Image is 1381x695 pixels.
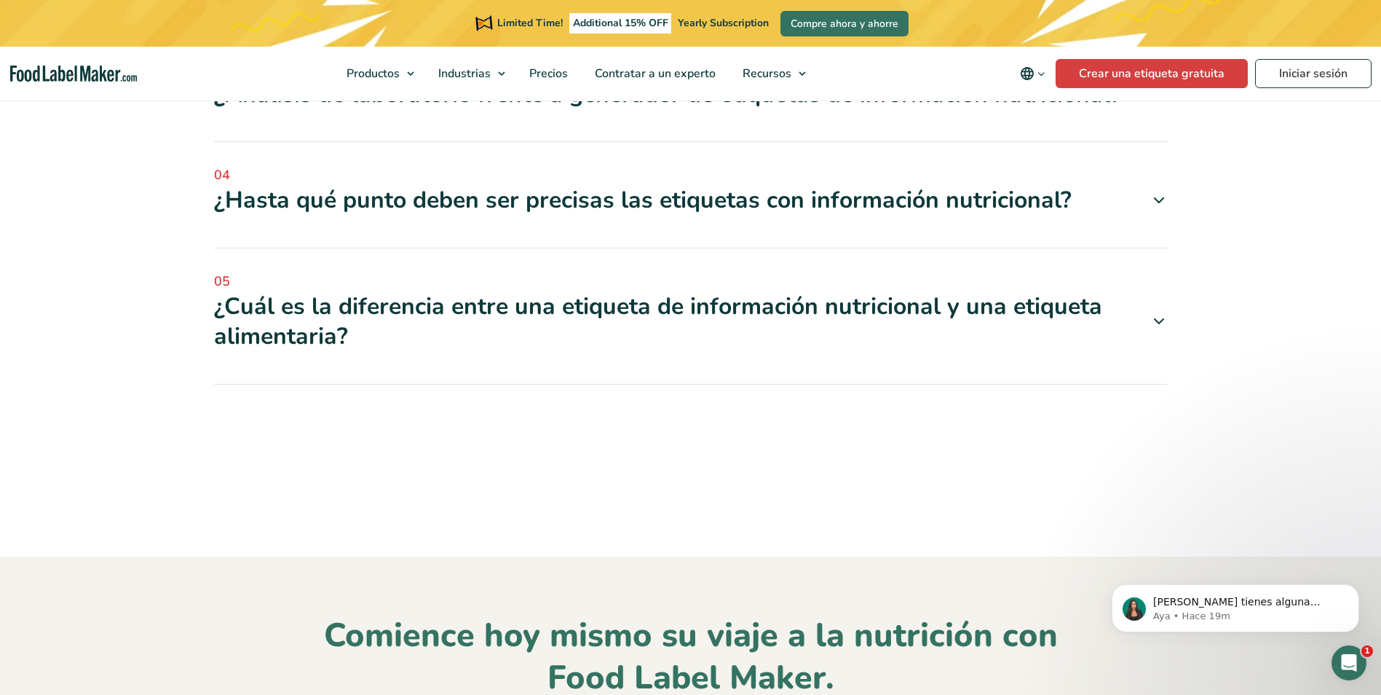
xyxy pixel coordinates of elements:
button: Change language [1010,59,1056,88]
span: Contratar a un experto [590,66,717,82]
a: Food Label Maker homepage [10,66,137,82]
a: Productos [333,47,422,101]
span: Recursos [738,66,793,82]
span: Limited Time! [497,16,563,30]
a: Compre ahora y ahorre [780,11,909,36]
a: Recursos [729,47,813,101]
div: ¿Hasta qué punto deben ser precisas las etiquetas con información nutricional? [214,185,1168,216]
a: 05 ¿Cuál es la diferencia entre una etiqueta de información nutricional y una etiqueta alimentaria? [214,272,1168,352]
span: Industrias [434,66,492,82]
a: Crear una etiqueta gratuita [1056,59,1248,88]
div: ¿Análisis de laboratorio frente a generador de etiquetas de información nutricional? [214,79,1168,110]
span: Yearly Subscription [678,16,769,30]
span: 1 [1361,645,1373,657]
iframe: Intercom notifications mensaje [1090,554,1381,656]
span: Precios [525,66,569,82]
span: 04 [214,165,1168,185]
a: Industrias [425,47,513,101]
div: ¿Cuál es la diferencia entre una etiqueta de información nutricional y una etiqueta alimentaria? [214,291,1168,352]
a: Precios [516,47,578,101]
span: Additional 15% OFF [569,13,672,34]
iframe: Intercom live chat [1331,645,1366,680]
a: 04 ¿Hasta qué punto deben ser precisas las etiquetas con información nutricional? [214,165,1168,216]
a: Iniciar sesión [1255,59,1372,88]
span: Productos [342,66,401,82]
a: Contratar a un experto [582,47,726,101]
span: 05 [214,272,1168,291]
a: 03 ¿Análisis de laboratorio frente a generador de etiquetas de información nutricional? [214,60,1168,110]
